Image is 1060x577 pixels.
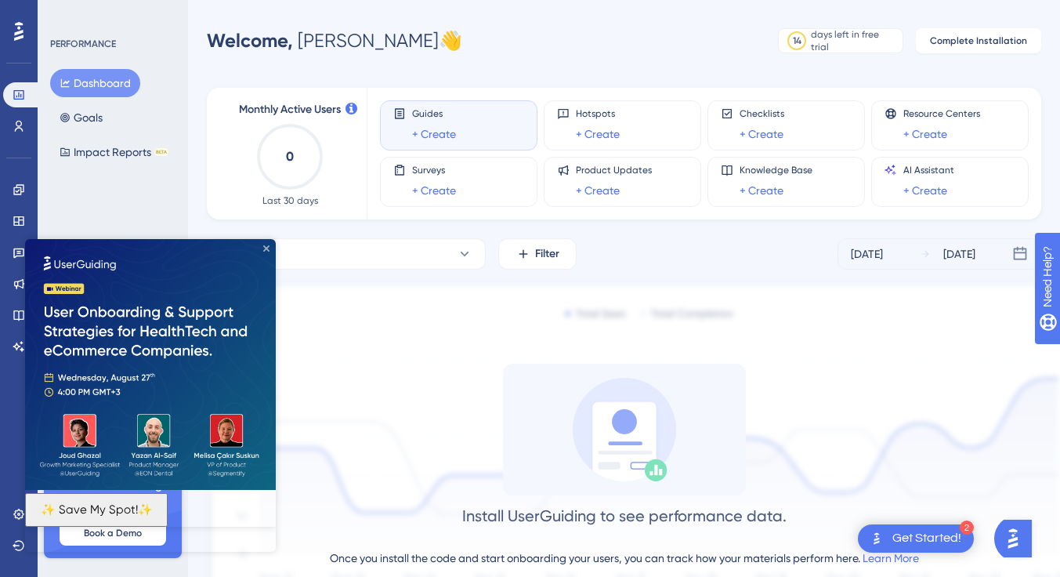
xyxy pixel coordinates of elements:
text: 0 [286,149,294,164]
div: Open Get Started! checklist, remaining modules: 2 [858,524,974,553]
span: Need Help? [37,4,98,23]
span: Welcome, [207,29,293,52]
span: Resource Centers [903,107,980,120]
a: + Create [903,181,947,200]
div: [PERSON_NAME] 👋 [207,28,462,53]
span: Complete Installation [930,34,1027,47]
span: Product Updates [576,164,652,176]
div: Once you install the code and start onboarding your users, you can track how your materials perfo... [330,549,919,568]
a: + Create [412,181,456,200]
div: PERFORMANCE [50,38,116,50]
span: Guides [412,107,456,120]
a: Learn More [863,552,919,564]
a: + Create [740,181,783,200]
span: AI Assistant [903,164,954,176]
button: Impact ReportsBETA [50,138,178,166]
div: Get Started! [892,530,961,547]
a: + Create [740,125,783,143]
div: Install UserGuiding to see performance data. [462,505,787,527]
button: Complete Installation [916,28,1041,53]
div: [DATE] [851,245,883,263]
a: + Create [412,125,456,143]
iframe: UserGuiding AI Assistant Launcher [994,515,1041,562]
button: Dashboard [50,69,140,97]
a: + Create [576,125,620,143]
div: 14 [793,34,801,47]
span: Monthly Active Users [239,100,341,119]
span: Filter [535,245,559,263]
div: BETA [154,148,168,156]
span: Hotspots [576,107,620,120]
img: launcher-image-alternative-text [867,529,886,548]
span: Checklists [740,107,784,120]
span: Surveys [412,164,456,176]
a: + Create [576,181,620,200]
button: Goals [50,103,112,132]
div: [DATE] [943,245,975,263]
div: days left in free trial [811,28,898,53]
div: 2 [960,521,974,535]
button: All Guides [207,238,486,270]
span: Last 30 days [262,194,318,207]
span: Knowledge Base [740,164,812,176]
div: Close Preview [238,6,244,13]
button: Filter [498,238,577,270]
a: + Create [903,125,947,143]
